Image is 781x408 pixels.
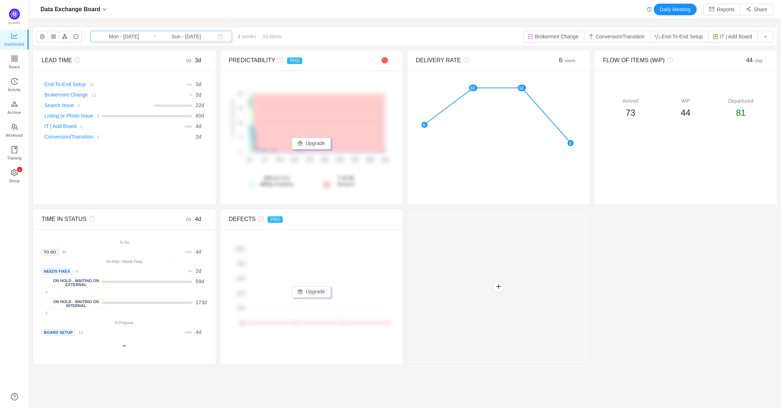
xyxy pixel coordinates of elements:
[260,175,294,187] span: lead time
[240,150,242,155] tspan: 0
[275,57,283,63] i: icon: question-circle
[229,215,353,224] div: DEFECTS
[239,321,245,325] tspan: 0%
[11,32,18,39] i: icon: line-chart
[681,108,691,118] span: 44
[287,58,302,64] span: PRO
[523,31,584,42] button: Brokermint Change
[59,249,67,255] a: 86
[9,9,20,20] img: Quantify
[196,268,199,274] span: 2
[647,7,652,12] i: icon: history
[713,97,769,105] div: Departured
[247,157,251,162] tspan: 0d
[268,216,283,223] span: PRO
[654,4,697,15] button: Daily Meeting
[229,56,353,65] div: PREDICTABILITY
[8,105,21,120] span: Archive
[72,268,78,274] a: 4
[7,151,21,165] span: Training
[62,250,67,254] small: 86
[237,262,245,266] tspan: 80%
[366,157,374,162] tspan: 54d
[11,78,18,85] i: icon: history
[708,31,758,42] button: IT | Add Board
[237,291,245,296] tspan: 40%
[42,57,72,63] span: LEAD TIME
[703,4,741,15] button: icon: mailReports
[232,34,287,39] span: 4 weeks
[235,247,245,251] tspan: 100%
[18,167,20,172] p: 1
[11,169,18,184] a: icon: settingSetup
[196,113,204,119] span: d
[93,113,99,119] a: 3
[11,146,18,161] a: Training
[262,157,266,162] tspan: 7d
[11,101,18,108] i: icon: gold
[9,174,20,188] span: Setup
[97,135,99,139] small: 1
[88,92,96,98] a: 11
[42,330,75,336] span: Board Setup
[196,134,201,140] span: d
[196,102,204,108] span: d
[240,136,242,140] tspan: 5
[238,106,242,111] tspan: 15
[218,34,223,39] i: icon: calendar
[196,329,201,335] span: d
[95,33,153,41] input: Start date
[196,268,201,274] span: d
[48,31,59,42] button: icon: appstore
[588,34,594,39] img: 10310
[6,128,23,143] span: Workload
[195,57,201,63] span: 3d
[654,34,660,39] img: 10900
[626,108,635,118] span: 73
[196,123,201,129] span: d
[102,7,107,12] i: icon: down
[42,268,72,275] span: Needs Fixes
[89,82,94,87] small: 12
[59,31,71,42] button: icon: apartment
[72,57,80,63] i: icon: question-circle
[603,97,658,105] div: Arrived
[11,55,18,70] a: Board
[238,121,242,125] tspan: 10
[76,269,78,273] small: 4
[44,123,77,129] a: IT | Add Board
[8,82,21,97] span: Activity
[40,4,100,15] span: Data Exchange Board
[665,57,673,63] i: icon: question-circle
[237,276,245,281] tspan: 60%
[45,290,47,294] small: 4
[195,216,201,222] span: 4d
[461,57,469,63] i: icon: question-circle
[196,279,201,284] span: 59
[658,97,713,105] div: WiP
[196,299,207,305] span: d
[78,330,83,335] small: 12
[11,55,18,62] i: icon: appstore
[292,286,331,298] button: icon: giftUpgrade
[42,215,166,224] div: TIME IN STATUS
[237,306,245,310] tspan: 20%
[338,175,354,181] strong: 7 of 26
[262,34,281,39] span: 33 items
[11,169,18,176] i: icon: setting
[44,134,94,140] a: Conversion/Transition
[17,167,22,172] sup: 1
[91,93,96,97] small: 11
[186,58,195,63] small: 0d
[196,123,199,129] span: 4
[106,260,142,264] small: On Hold / Needs Fixes
[736,108,746,118] span: 81
[559,57,576,63] span: 8
[306,157,313,162] tspan: 27d
[120,241,129,245] small: To Do
[260,181,270,187] strong: 80%
[4,37,24,51] span: Dashboard
[727,56,768,65] div: 44
[8,21,21,25] span: Quantify
[196,134,199,140] span: 2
